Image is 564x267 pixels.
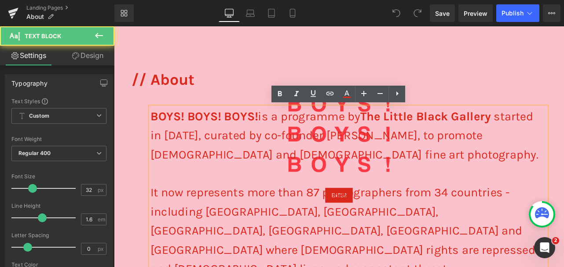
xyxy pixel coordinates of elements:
a: Landing Pages [26,4,114,11]
b: Custom [29,112,49,120]
div: Font Weight [11,136,106,142]
a: Laptop [240,4,261,22]
a: Tablet [261,4,282,22]
span: Text Block [25,32,61,40]
div: Typography [11,75,48,87]
a: Design [59,46,116,65]
a: The Little Black Gallery [291,98,446,115]
div: Line Height [11,203,106,209]
iframe: Intercom live chat [534,237,555,258]
button: More [543,4,560,22]
strong: BOYS! BOYS! BOYS! [43,98,170,115]
a: Preview [458,4,493,22]
span: About [26,13,44,20]
a: New Library [114,4,134,22]
a: Mobile [282,4,303,22]
button: Undo [388,4,405,22]
div: Font Size [11,173,106,180]
span: Save [435,9,450,18]
span: Publish [502,10,524,17]
span: em [98,216,105,222]
a: Desktop [219,4,240,22]
span: 2 [552,237,559,244]
span: px [98,246,105,252]
h1: // About [21,48,512,78]
span: is a programme by started in [DATE], curated by co-founder [PERSON_NAME], to promote [DEMOGRAPHIC... [43,98,502,159]
b: Regular 400 [18,150,51,156]
span: px [98,187,105,193]
button: Redo [409,4,426,22]
div: Text Styles [11,97,106,105]
span: Preview [464,9,487,18]
button: Publish [496,4,539,22]
div: Letter Spacing [11,232,106,238]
